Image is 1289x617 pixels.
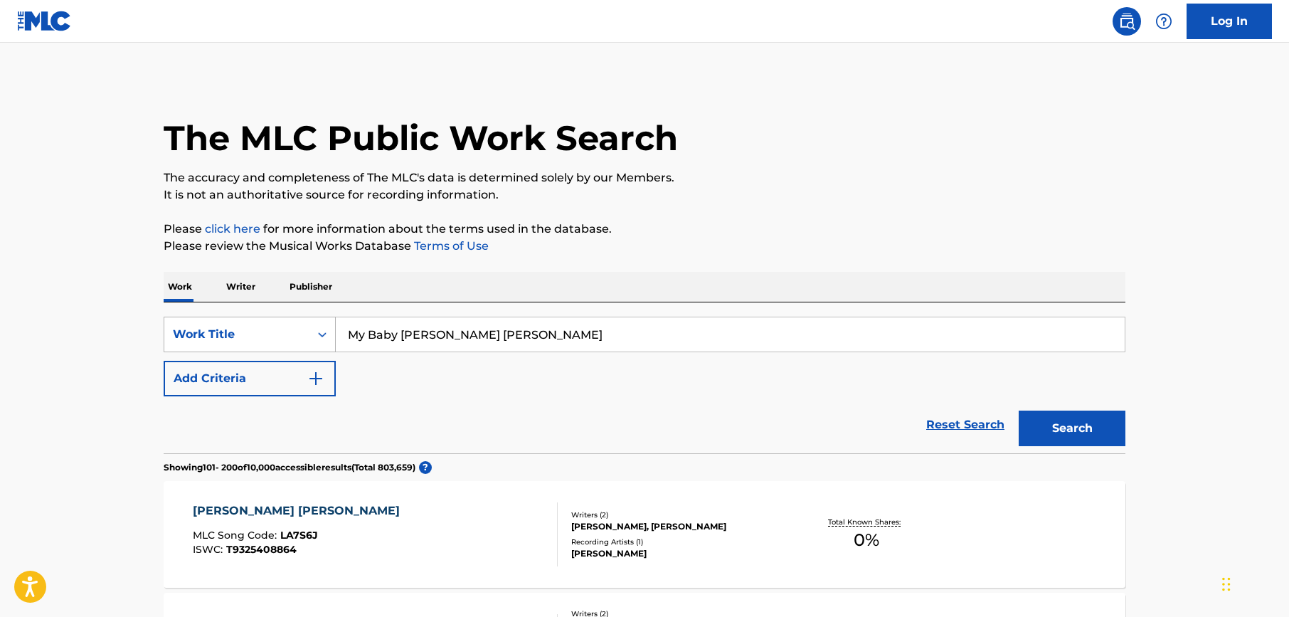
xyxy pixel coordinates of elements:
a: click here [205,222,260,236]
button: Add Criteria [164,361,336,396]
p: Please review the Musical Works Database [164,238,1125,255]
span: LA7S6J [280,529,318,542]
img: 9d2ae6d4665cec9f34b9.svg [307,370,324,387]
form: Search Form [164,317,1125,453]
a: Terms of Use [411,239,489,253]
div: [PERSON_NAME], [PERSON_NAME] [571,520,786,533]
p: Writer [222,272,260,302]
a: Log In [1187,4,1272,39]
div: Recording Artists ( 1 ) [571,537,786,547]
div: [PERSON_NAME] [PERSON_NAME] [193,502,407,520]
button: Search [1019,411,1125,446]
span: ? [419,461,432,474]
span: 0 % [854,527,879,553]
p: The accuracy and completeness of The MLC's data is determined solely by our Members. [164,169,1125,186]
p: It is not an authoritative source for recording information. [164,186,1125,204]
div: Work Title [173,326,301,343]
a: Reset Search [919,409,1012,441]
img: search [1118,13,1135,30]
iframe: Chat Widget [1218,549,1289,617]
div: Writers ( 2 ) [571,510,786,520]
div: Drag [1222,563,1231,606]
h1: The MLC Public Work Search [164,117,678,159]
img: help [1155,13,1172,30]
p: Please for more information about the terms used in the database. [164,221,1125,238]
a: Public Search [1113,7,1141,36]
span: MLC Song Code : [193,529,280,542]
a: [PERSON_NAME] [PERSON_NAME]MLC Song Code:LA7S6JISWC:T9325408864Writers (2)[PERSON_NAME], [PERSON_... [164,481,1125,588]
div: Help [1150,7,1178,36]
div: [PERSON_NAME] [571,547,786,560]
p: Showing 101 - 200 of 10,000 accessible results (Total 803,659 ) [164,461,415,474]
span: ISWC : [193,543,226,556]
p: Total Known Shares: [828,517,904,527]
span: T9325408864 [226,543,297,556]
p: Publisher [285,272,336,302]
p: Work [164,272,196,302]
img: MLC Logo [17,11,72,31]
